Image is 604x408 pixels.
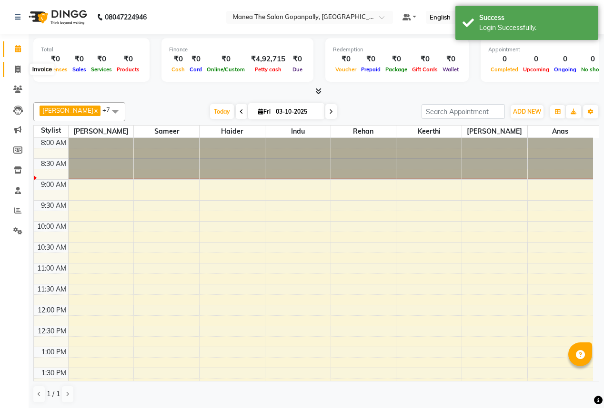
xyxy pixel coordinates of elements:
[35,263,68,273] div: 11:00 AM
[440,66,461,73] span: Wallet
[333,54,359,65] div: ₹0
[24,4,90,30] img: logo
[39,138,68,148] div: 8:00 AM
[34,126,68,136] div: Stylist
[39,159,68,169] div: 8:30 AM
[204,54,247,65] div: ₹0
[422,104,505,119] input: Search Appointment
[265,126,331,137] span: indu
[247,54,289,65] div: ₹4,92,715
[521,66,552,73] span: Upcoming
[169,66,187,73] span: Cash
[521,54,552,65] div: 0
[200,126,265,137] span: Haider
[30,64,54,75] div: Invoice
[39,180,68,190] div: 9:00 AM
[36,326,68,336] div: 12:30 PM
[102,106,117,114] span: +7
[359,66,383,73] span: Prepaid
[528,126,593,137] span: anas
[289,54,306,65] div: ₹0
[383,54,410,65] div: ₹0
[333,46,461,54] div: Redemption
[93,107,98,114] a: x
[134,126,199,137] span: sameer
[511,105,544,118] button: ADD NEW
[169,46,306,54] div: Finance
[114,66,142,73] span: Products
[333,66,359,73] span: Voucher
[359,54,383,65] div: ₹0
[440,54,461,65] div: ₹0
[383,66,410,73] span: Package
[410,66,440,73] span: Gift Cards
[552,66,579,73] span: Ongoing
[396,126,462,137] span: keerthi
[488,66,521,73] span: Completed
[273,105,321,119] input: 2025-10-03
[210,104,234,119] span: Today
[204,66,247,73] span: Online/Custom
[42,107,93,114] span: [PERSON_NAME]
[35,243,68,253] div: 10:30 AM
[479,23,591,33] div: Login Successfully.
[256,108,273,115] span: Fri
[70,66,89,73] span: Sales
[69,126,134,137] span: [PERSON_NAME]
[290,66,305,73] span: Due
[169,54,187,65] div: ₹0
[479,13,591,23] div: Success
[552,54,579,65] div: 0
[187,66,204,73] span: Card
[187,54,204,65] div: ₹0
[89,66,114,73] span: Services
[252,66,284,73] span: Petty cash
[41,54,70,65] div: ₹0
[36,305,68,315] div: 12:00 PM
[39,201,68,211] div: 9:30 AM
[40,368,68,378] div: 1:30 PM
[462,126,527,137] span: [PERSON_NAME]
[114,54,142,65] div: ₹0
[35,284,68,294] div: 11:30 AM
[41,46,142,54] div: Total
[47,389,60,399] span: 1 / 1
[70,54,89,65] div: ₹0
[410,54,440,65] div: ₹0
[488,54,521,65] div: 0
[35,222,68,232] div: 10:00 AM
[105,4,147,30] b: 08047224946
[40,347,68,357] div: 1:00 PM
[89,54,114,65] div: ₹0
[331,126,396,137] span: rehan
[513,108,541,115] span: ADD NEW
